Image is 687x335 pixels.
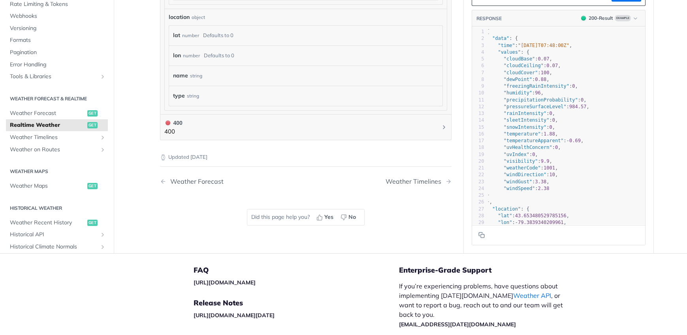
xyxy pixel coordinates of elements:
span: "cloudCover" [504,70,538,75]
span: : , [487,83,578,89]
span: : , [487,179,550,184]
span: Pagination [10,49,106,56]
div: object [192,14,205,21]
span: Error Handling [10,61,106,69]
div: 15 [472,124,484,130]
p: Updated [DATE] [160,153,452,161]
span: "location" [492,206,521,211]
span: "weatherCode" [504,165,541,171]
div: Defaults to 0 [203,30,233,41]
div: 24 [472,185,484,192]
a: Next Page: Weather Timelines [386,178,452,185]
span: : , [487,104,589,109]
span: get [87,183,98,189]
span: Realtime Weather [10,121,85,129]
div: 12 [472,104,484,110]
div: 14 [472,117,484,124]
span: location [169,13,190,21]
div: string [190,70,202,81]
div: 3 [472,42,484,49]
h5: Enterprise-Grade Support [399,265,584,275]
div: 4 [472,49,484,56]
span: "lon" [498,220,512,225]
div: 1 [472,28,484,35]
div: 18 [472,144,484,151]
svg: Chevron [441,124,447,130]
span: : , [487,117,558,123]
a: [EMAIL_ADDRESS][DATE][DOMAIN_NAME] [399,321,516,328]
span: 0 [549,111,552,116]
button: No [338,211,360,223]
div: 27 [472,205,484,212]
div: 9 [472,83,484,90]
h2: Weather Maps [6,168,108,175]
div: 8 [472,76,484,83]
button: 400 400400 [164,119,447,136]
span: "dewPoint" [504,77,532,82]
span: 400 [166,120,170,125]
span: 984.57 [569,104,586,109]
a: [URL][DOMAIN_NAME] [194,279,256,286]
a: Weather on RoutesShow subpages for Weather on Routes [6,143,108,155]
span: "rainIntensity" [504,111,546,116]
a: Previous Page: Weather Forecast [160,178,285,185]
span: 3.38 [535,179,546,184]
label: lat [173,30,180,41]
span: 0 [581,97,583,102]
h5: Release Notes [194,298,399,308]
span: : , [487,138,584,143]
div: 400 [164,119,183,127]
span: "time" [498,42,515,48]
div: Defaults to 0 [204,50,234,61]
span: 0.69 [569,138,581,143]
span: "cloudBase" [504,56,535,62]
nav: Pagination Controls [160,170,452,193]
div: 20 [472,158,484,165]
span: : , [487,172,558,177]
span: 0.88 [535,77,546,82]
span: "windGust" [504,179,532,184]
span: 43.653480529785156 [515,213,567,218]
button: Show subpages for Historical API [100,231,106,238]
span: : , [487,131,558,137]
a: Weather API [513,292,551,299]
span: Weather Recent History [10,218,85,226]
span: : , [487,63,561,68]
span: "uvHealthConcern" [504,145,552,150]
a: Weather Recent Historyget [6,216,108,228]
a: Weather TimelinesShow subpages for Weather Timelines [6,132,108,143]
button: Show subpages for Historical Climate Normals [100,244,106,250]
span: : , [487,70,552,75]
span: 96 [535,90,540,96]
div: 25 [472,192,484,199]
span: "windDirection" [504,172,546,177]
span: "visibility" [504,158,538,164]
a: Versioning [6,23,108,34]
div: Did this page help you? [247,209,365,226]
span: : { [487,49,529,55]
span: : , [487,77,550,82]
span: Historical Climate Normals [10,243,98,251]
span: get [87,219,98,226]
h2: Weather Forecast & realtime [6,95,108,102]
button: Show subpages for Weather Timelines [100,134,106,141]
button: Yes [314,211,338,223]
span: "values" [498,49,521,55]
a: Realtime Weatherget [6,119,108,131]
button: 200200-ResultExample [577,14,641,22]
a: Weather Forecastget [6,107,108,119]
span: : , [487,90,544,96]
span: Webhooks [10,12,106,20]
span: "freezingRainIntensity" [504,83,569,89]
a: Historical Climate NormalsShow subpages for Historical Climate Normals [6,241,108,253]
h2: Historical Weather [6,204,108,211]
div: 7 [472,69,484,76]
span: - [515,220,518,225]
a: Webhooks [6,10,108,22]
a: Formats [6,34,108,46]
div: 19 [472,151,484,158]
div: 23 [472,178,484,185]
div: 5 [472,56,484,62]
span: "cloudCeiling" [504,63,544,68]
div: 16 [472,131,484,137]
